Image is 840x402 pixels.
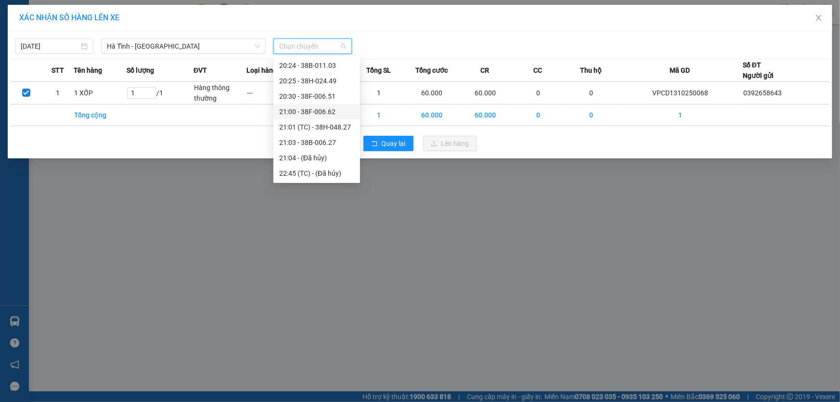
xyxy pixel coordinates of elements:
[743,60,774,81] div: Số ĐT Người gửi
[480,65,489,76] span: CR
[194,82,246,104] td: Hàng thông thường
[127,82,194,104] td: / 1
[353,82,406,104] td: 1
[246,82,299,104] td: ---
[512,82,565,104] td: 0
[367,65,391,76] span: Tổng SL
[279,91,354,102] div: 20:30 - 38F-006.51
[533,65,542,76] span: CC
[42,82,74,104] td: 1
[580,65,602,76] span: Thu hộ
[670,65,690,76] span: Mã GD
[74,65,102,76] span: Tên hàng
[279,122,354,132] div: 21:01 (TC) - 38H-048.27
[279,153,354,163] div: 21:04 - (Đã hủy)
[406,104,459,126] td: 60.000
[618,104,743,126] td: 1
[246,65,277,76] span: Loại hàng
[743,89,782,97] span: 0392658643
[21,41,79,52] input: 13/10/2025
[74,104,127,126] td: Tổng cộng
[279,39,346,53] span: Chọn chuyến
[459,82,512,104] td: 60.000
[459,104,512,126] td: 60.000
[512,104,565,126] td: 0
[279,137,354,148] div: 21:03 - 38B-006.27
[423,136,477,151] button: uploadLên hàng
[279,168,354,179] div: 22:45 (TC) - (Đã hủy)
[805,5,832,32] button: Close
[279,106,354,117] div: 21:00 - 38F-006.62
[19,13,119,22] span: XÁC NHẬN SỐ HÀNG LÊN XE
[127,65,154,76] span: Số lượng
[618,82,743,104] td: VPCD1310250068
[255,43,260,49] span: down
[52,65,64,76] span: STT
[815,14,823,22] span: close
[107,39,260,53] span: Hà Tĩnh - Hà Nội
[416,65,448,76] span: Tổng cước
[406,82,459,104] td: 60.000
[194,65,207,76] span: ĐVT
[74,82,127,104] td: 1 XỐP
[279,60,354,71] div: 20:24 - 38B-011.03
[279,76,354,86] div: 20:25 - 38H-024.49
[363,136,414,151] button: rollbackQuay lại
[371,140,378,148] span: rollback
[353,104,406,126] td: 1
[565,82,618,104] td: 0
[382,138,406,149] span: Quay lại
[565,104,618,126] td: 0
